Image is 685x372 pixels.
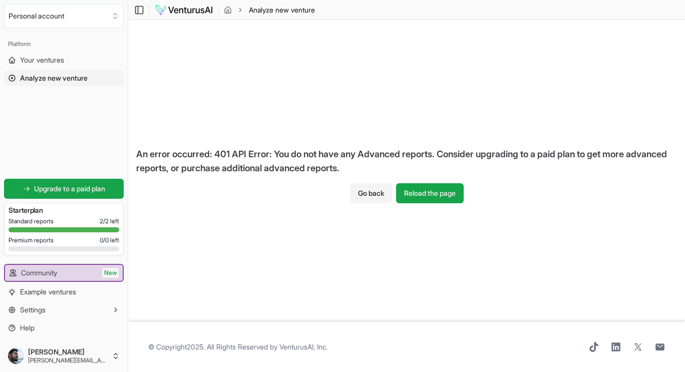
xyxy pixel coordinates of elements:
img: ACg8ocL_yZitRqpubVdPilM4mLvAeKM3_n-hs257OtfLPhQl0OAXmKVx=s96-c [8,348,24,364]
div: Platform [4,36,124,52]
button: Select an organization [4,4,124,28]
span: Community [21,268,57,278]
img: logo [155,4,213,16]
span: 0 / 0 left [100,236,119,244]
span: Analyze new venture [20,73,88,83]
h3: Starter plan [9,205,119,215]
span: Analyze new venture [249,5,315,15]
button: Reload the page [396,183,464,203]
span: [PERSON_NAME][EMAIL_ADDRESS][DOMAIN_NAME] [28,356,108,364]
div: An error occurred: 401 API Error: You do not have any Advanced reports. Consider upgrading to a p... [128,139,685,183]
span: 2 / 2 left [100,217,119,225]
span: Help [20,323,35,333]
a: Upgrade to a paid plan [4,179,124,199]
span: [PERSON_NAME] [28,347,108,356]
button: Go back [350,183,392,203]
button: [PERSON_NAME][PERSON_NAME][EMAIL_ADDRESS][DOMAIN_NAME] [4,344,124,368]
a: VenturusAI, Inc [279,342,326,351]
a: Help [4,320,124,336]
a: Analyze new venture [4,70,124,86]
a: Your ventures [4,52,124,68]
a: CommunityNew [5,265,123,281]
span: Example ventures [20,287,76,297]
button: Settings [4,302,124,318]
nav: breadcrumb [224,5,315,15]
span: Upgrade to a paid plan [34,184,105,194]
span: New [102,268,119,278]
span: Settings [20,305,46,315]
span: Standard reports [9,217,54,225]
span: Your ventures [20,55,64,65]
span: Premium reports [9,236,54,244]
a: Example ventures [4,284,124,300]
span: © Copyright 2025 . All Rights Reserved by . [148,342,327,352]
